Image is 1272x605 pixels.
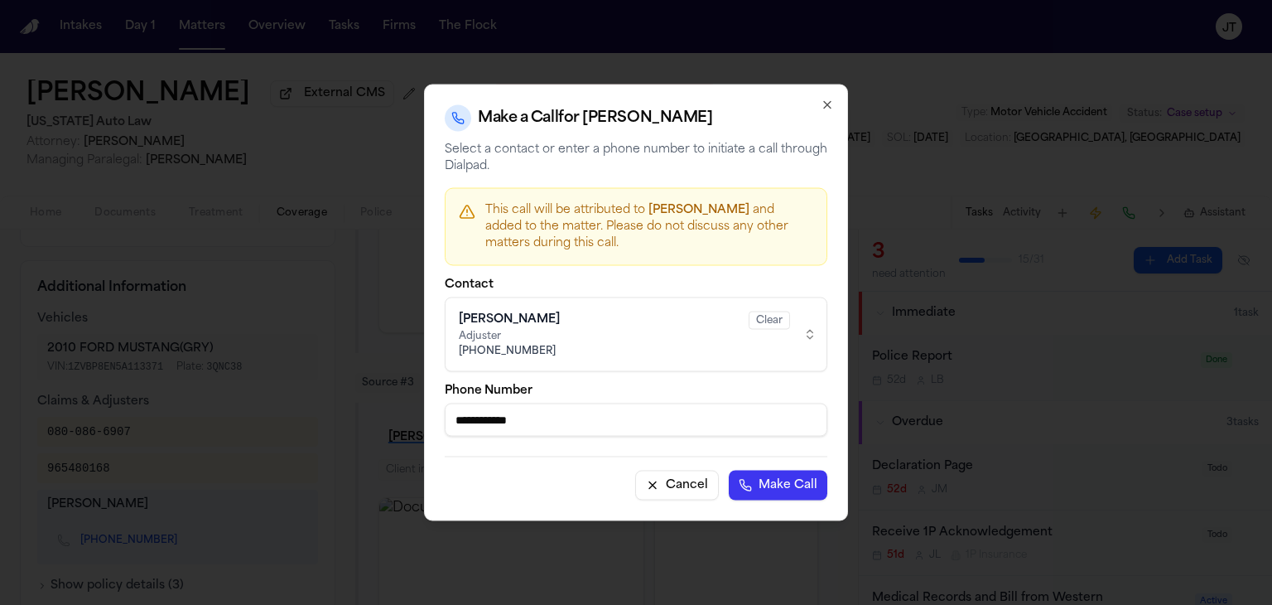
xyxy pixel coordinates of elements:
[635,471,719,501] button: Cancel
[459,330,739,343] span: Adjuster
[749,312,790,330] div: Clear
[478,107,712,130] h2: Make a Call for [PERSON_NAME]
[485,202,813,252] p: This call will be attributed to and added to the matter. Please do not discuss any other matters ...
[445,142,827,175] p: Select a contact or enter a phone number to initiate a call through Dialpad.
[445,385,827,397] label: Phone Number
[459,312,739,328] div: [PERSON_NAME]
[445,279,827,291] label: Contact
[729,471,827,501] button: Make Call
[459,345,739,358] span: [PHONE_NUMBER]
[648,204,749,216] span: [PERSON_NAME]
